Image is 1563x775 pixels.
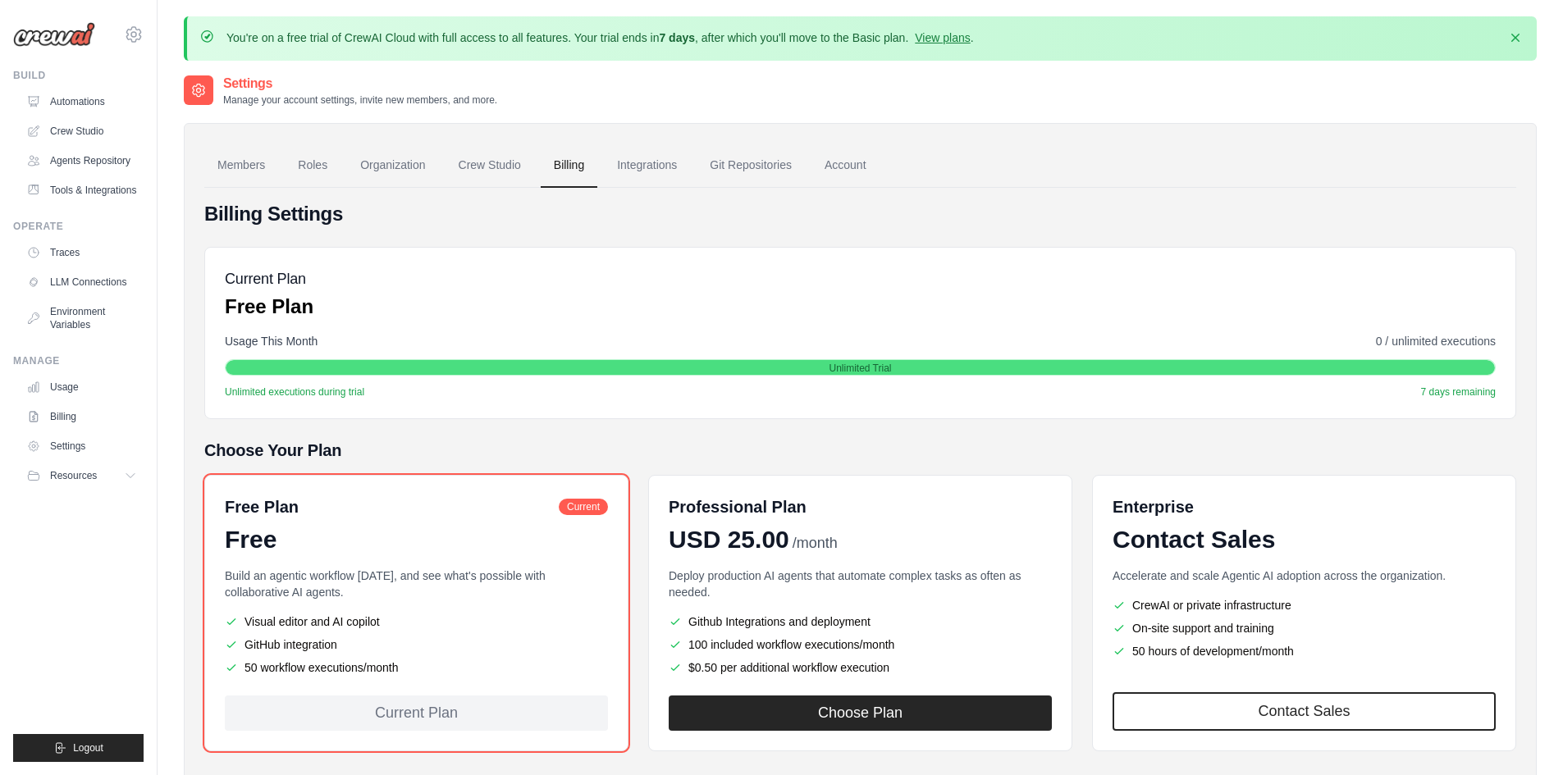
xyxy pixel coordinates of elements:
a: Git Repositories [697,144,805,188]
a: Environment Variables [20,299,144,338]
li: CrewAI or private infrastructure [1113,597,1496,613]
a: Account [811,144,880,188]
li: GitHub integration [225,636,608,653]
li: 100 included workflow executions/month [669,636,1052,653]
span: 7 days remaining [1421,385,1496,399]
span: Logout [73,741,103,754]
a: Roles [285,144,340,188]
li: On-site support and training [1113,620,1496,636]
div: Manage [13,354,144,367]
a: Billing [20,403,144,430]
span: Current [559,499,608,515]
span: 0 / unlimited executions [1376,333,1496,349]
span: Unlimited executions during trial [225,385,364,399]
p: Free Plan [225,294,313,320]
h6: Professional Plan [669,495,807,518]
a: Tools & Integrations [20,177,144,203]
li: $0.50 per additional workflow execution [669,659,1052,676]
p: You're on a free trial of CrewAI Cloud with full access to all features. Your trial ends in , aft... [226,30,974,46]
a: Usage [20,374,144,400]
h2: Settings [223,74,497,93]
li: 50 hours of development/month [1113,643,1496,659]
a: Settings [20,433,144,459]
h5: Current Plan [225,267,313,290]
span: USD 25.00 [669,525,789,554]
li: 50 workflow executions/month [225,659,608,676]
div: Operate [13,220,144,233]
a: Crew Studio [446,144,534,188]
li: Github Integrations and deployment [669,613,1052,630]
a: Traces [20,239,144,266]
p: Deploy production AI agents that automate complex tasks as often as needed. [669,568,1052,600]
button: Logout [13,734,144,762]
a: Members [204,144,278,188]
span: Unlimited Trial [829,362,891,375]
li: Visual editor and AI copilot [225,613,608,630]
a: Crew Studio [20,118,144,144]
p: Accelerate and scale Agentic AI adoption across the organization. [1113,568,1496,584]
h5: Choose Your Plan [204,439,1516,462]
a: LLM Connections [20,269,144,295]
button: Choose Plan [669,695,1052,731]
p: Manage your account settings, invite new members, and more. [223,93,497,107]
span: Resources [50,469,97,482]
a: Billing [541,144,597,188]
a: Contact Sales [1113,692,1496,731]
a: Agents Repository [20,148,144,174]
a: Integrations [604,144,690,188]
div: Contact Sales [1113,525,1496,554]
a: Organization [347,144,438,188]
h6: Free Plan [225,495,299,518]
p: Build an agentic workflow [DATE], and see what's possible with collaborative AI agents. [225,568,608,600]
strong: 7 days [659,31,695,44]
h4: Billing Settings [204,201,1516,227]
h6: Enterprise [1113,495,1496,518]
div: Current Plan [225,695,608,731]
a: View plans [915,31,970,44]
span: Usage This Month [225,333,318,349]
span: /month [793,532,838,554]
a: Automations [20,89,144,115]
img: Logo [13,22,95,47]
div: Build [13,69,144,82]
div: Free [225,525,608,554]
button: Resources [20,463,144,489]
